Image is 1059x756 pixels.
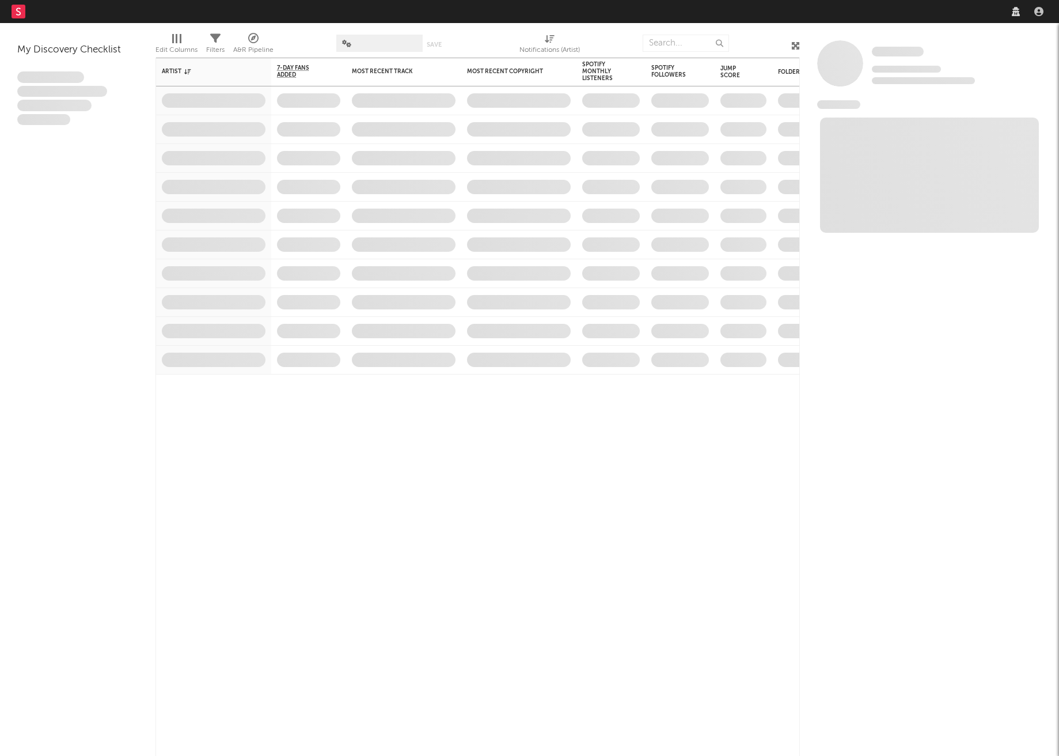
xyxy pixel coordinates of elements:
a: Some Artist [872,46,924,58]
div: Folders [778,69,864,75]
span: Tracking Since: [DATE] [872,66,941,73]
button: Save [427,41,442,48]
span: Some Artist [872,47,924,56]
span: Aliquam viverra [17,114,70,126]
div: Edit Columns [155,29,198,62]
div: Notifications (Artist) [519,29,580,62]
div: Filters [206,43,225,57]
span: 7-Day Fans Added [277,65,323,78]
span: Lorem ipsum dolor [17,71,84,83]
div: Notifications (Artist) [519,43,580,57]
input: Search... [643,35,729,52]
div: A&R Pipeline [233,43,274,57]
div: Artist [162,68,248,75]
div: Spotify Followers [651,65,692,78]
div: Jump Score [720,65,749,79]
span: Praesent ac interdum [17,100,92,111]
div: Most Recent Copyright [467,68,553,75]
div: My Discovery Checklist [17,43,138,57]
div: Edit Columns [155,43,198,57]
span: 0 fans last week [872,77,975,84]
div: A&R Pipeline [233,29,274,62]
span: News Feed [817,100,860,109]
div: Filters [206,29,225,62]
span: Integer aliquet in purus et [17,86,107,97]
div: Spotify Monthly Listeners [582,61,623,82]
div: Most Recent Track [352,68,438,75]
